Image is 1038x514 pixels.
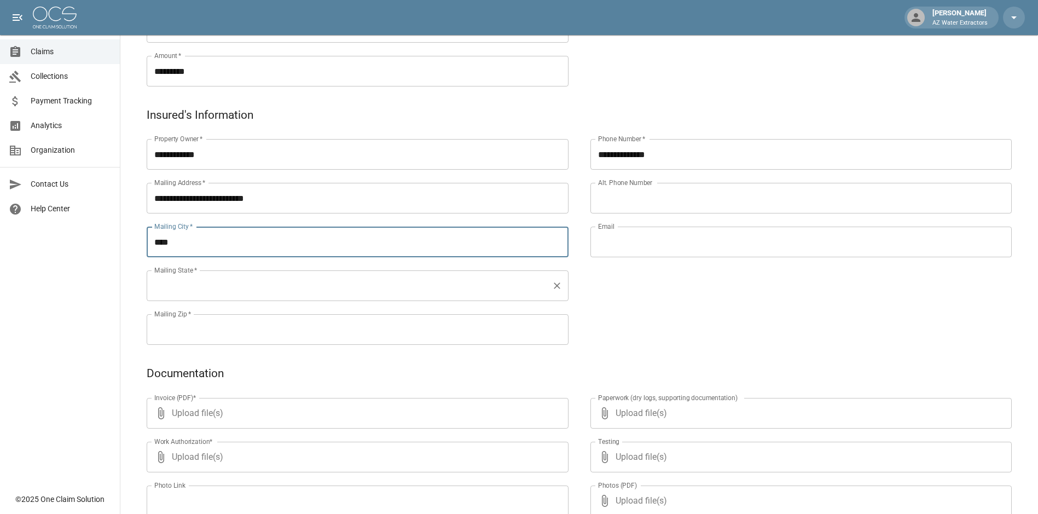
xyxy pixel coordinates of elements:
label: Work Authorization* [154,437,213,446]
label: Property Owner [154,134,203,143]
span: Upload file(s) [616,398,983,429]
span: Collections [31,71,111,82]
label: Photos (PDF) [598,481,637,490]
label: Mailing Address [154,178,205,187]
span: Contact Us [31,178,111,190]
label: Testing [598,437,619,446]
div: © 2025 One Claim Solution [15,494,105,505]
label: Alt. Phone Number [598,178,652,187]
label: Mailing Zip [154,309,192,319]
label: Mailing State [154,265,197,275]
label: Invoice (PDF)* [154,393,196,402]
p: AZ Water Extractors [932,19,988,28]
span: Help Center [31,203,111,215]
span: Upload file(s) [172,442,539,472]
span: Upload file(s) [172,398,539,429]
button: open drawer [7,7,28,28]
button: Clear [549,278,565,293]
label: Phone Number [598,134,645,143]
span: Upload file(s) [616,442,983,472]
label: Paperwork (dry logs, supporting documentation) [598,393,738,402]
span: Claims [31,46,111,57]
span: Analytics [31,120,111,131]
label: Mailing City [154,222,193,231]
span: Organization [31,145,111,156]
label: Photo Link [154,481,185,490]
img: ocs-logo-white-transparent.png [33,7,77,28]
span: Payment Tracking [31,95,111,107]
label: Amount [154,51,182,60]
div: [PERSON_NAME] [928,8,992,27]
label: Email [598,222,614,231]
